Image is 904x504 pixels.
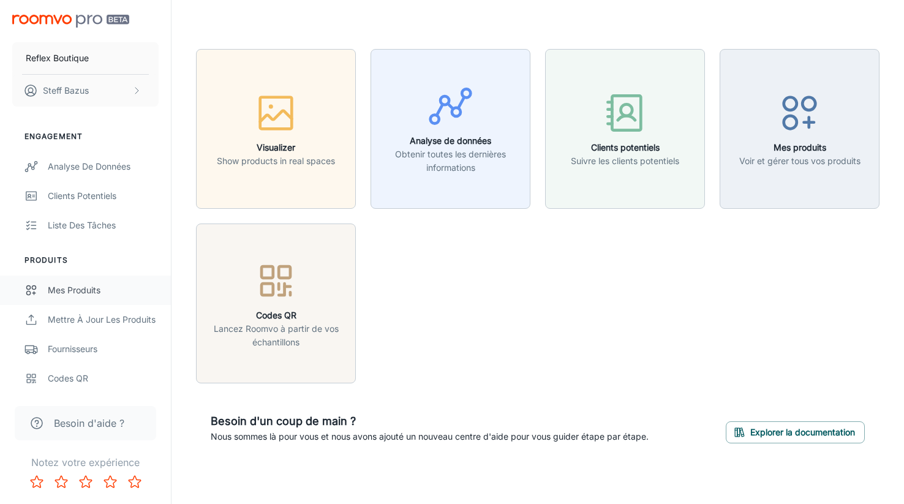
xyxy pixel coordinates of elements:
[204,309,348,322] h6: Codes QR
[48,284,159,297] div: Mes produits
[571,141,679,154] h6: Clients potentiels
[98,470,122,494] button: Rate 4 star
[217,154,335,168] p: Show products in real spaces
[739,154,861,168] p: Voir et gérer tous vos produits
[48,219,159,232] div: Liste des tâches
[545,122,705,134] a: Clients potentielsSuivre les clients potentiels
[12,15,129,28] img: Roomvo PRO Beta
[726,425,865,437] a: Explorer la documentation
[371,49,530,209] button: Analyse de donnéesObtenir toutes les dernières informations
[43,84,89,97] p: Steff Bazus
[48,342,159,356] div: Fournisseurs
[196,49,356,209] button: VisualizerShow products in real spaces
[720,49,880,209] button: Mes produitsVoir et gérer tous vos produits
[48,160,159,173] div: Analyse de données
[12,42,159,74] button: Reflex Boutique
[48,313,159,326] div: Mettre à jour les produits
[217,141,335,154] h6: Visualizer
[379,134,522,148] h6: Analyse de données
[54,416,124,431] span: Besoin d'aide ?
[371,122,530,134] a: Analyse de donnéesObtenir toutes les dernières informations
[204,322,348,349] p: Lancez Roomvo à partir de vos échantillons
[196,224,356,383] button: Codes QRLancez Roomvo à partir de vos échantillons
[122,470,147,494] button: Rate 5 star
[211,413,649,430] h6: Besoin d'un coup de main ?
[739,141,861,154] h6: Mes produits
[545,49,705,209] button: Clients potentielsSuivre les clients potentiels
[73,470,98,494] button: Rate 3 star
[726,421,865,443] button: Explorer la documentation
[10,455,161,470] p: Notez votre expérience
[49,470,73,494] button: Rate 2 star
[379,148,522,175] p: Obtenir toutes les dernières informations
[211,430,649,443] p: Nous sommes là pour vous et nous avons ajouté un nouveau centre d'aide pour vous guider étape par...
[48,189,159,203] div: Clients potentiels
[26,51,89,65] p: Reflex Boutique
[720,122,880,134] a: Mes produitsVoir et gérer tous vos produits
[571,154,679,168] p: Suivre les clients potentiels
[48,372,159,385] div: Codes QR
[196,296,356,309] a: Codes QRLancez Roomvo à partir de vos échantillons
[12,75,159,107] button: Steff Bazus
[24,470,49,494] button: Rate 1 star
